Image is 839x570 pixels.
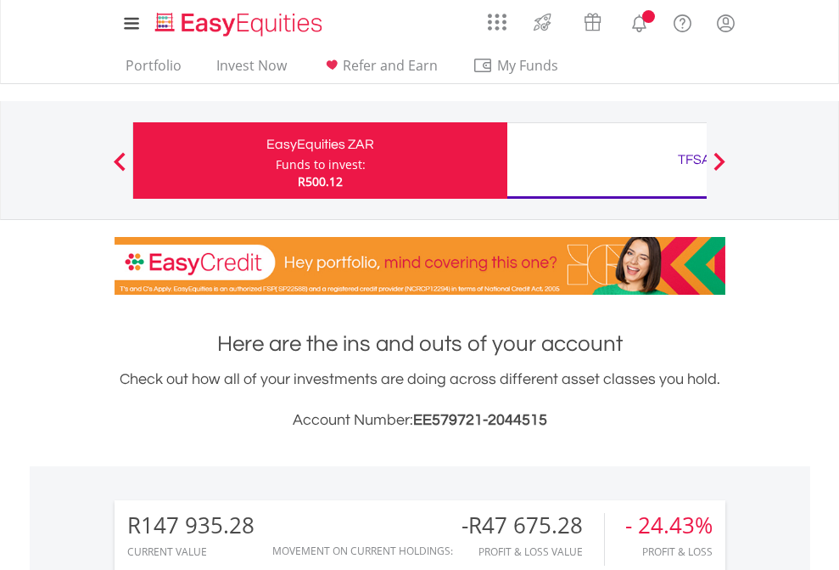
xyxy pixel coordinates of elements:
a: FAQ's and Support [661,4,704,38]
div: Profit & Loss Value [461,546,604,557]
a: Invest Now [210,57,294,83]
a: AppsGrid [477,4,517,31]
button: Next [702,161,736,178]
img: thrive-v2.svg [529,8,557,36]
img: grid-menu-icon.svg [488,13,506,31]
button: Previous [103,161,137,178]
div: Funds to invest: [276,156,366,173]
span: R500.12 [298,173,343,189]
img: EasyEquities_Logo.png [152,10,329,38]
span: EE579721-2044515 [413,412,547,428]
a: Refer and Earn [315,57,445,83]
a: Vouchers [568,4,618,36]
a: Notifications [618,4,661,38]
a: Home page [148,4,329,38]
div: Profit & Loss [625,546,713,557]
div: R147 935.28 [127,513,254,538]
div: EasyEquities ZAR [143,133,497,156]
img: vouchers-v2.svg [579,8,607,36]
div: Movement on Current Holdings: [272,545,453,556]
span: My Funds [473,54,584,76]
div: - 24.43% [625,513,713,538]
img: EasyCredit Promotion Banner [115,237,725,295]
h1: Here are the ins and outs of your account [115,329,725,359]
a: My Profile [704,4,747,42]
span: Refer and Earn [343,56,438,75]
h3: Account Number: [115,409,725,432]
div: Check out how all of your investments are doing across different asset classes you hold. [115,368,725,432]
div: -R47 675.28 [461,513,604,538]
div: CURRENT VALUE [127,546,254,557]
a: Portfolio [119,57,188,83]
